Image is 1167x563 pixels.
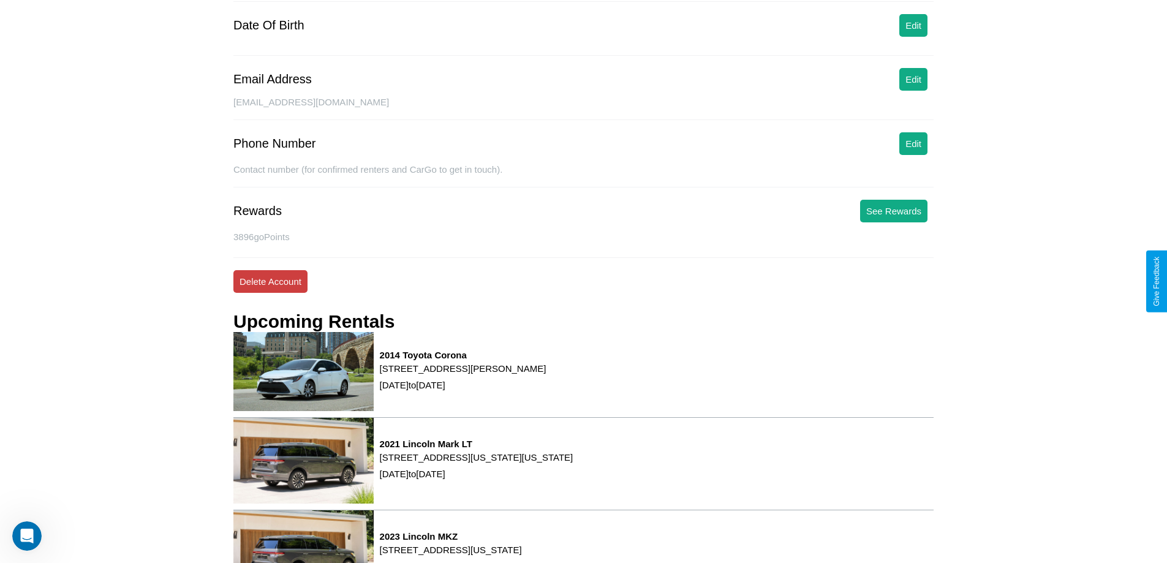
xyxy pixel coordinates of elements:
[899,14,927,37] button: Edit
[233,18,304,32] div: Date Of Birth
[380,350,546,360] h3: 2014 Toyota Corona
[899,68,927,91] button: Edit
[233,270,308,293] button: Delete Account
[233,72,312,86] div: Email Address
[233,229,934,245] p: 3896 goPoints
[380,531,522,542] h3: 2023 Lincoln MKZ
[233,311,395,332] h3: Upcoming Rentals
[233,137,316,151] div: Phone Number
[233,418,374,504] img: rental
[380,360,546,377] p: [STREET_ADDRESS][PERSON_NAME]
[12,521,42,551] iframe: Intercom live chat
[233,164,934,187] div: Contact number (for confirmed renters and CarGo to get in touch).
[233,332,374,411] img: rental
[380,377,546,393] p: [DATE] to [DATE]
[233,204,282,218] div: Rewards
[233,97,934,120] div: [EMAIL_ADDRESS][DOMAIN_NAME]
[380,449,573,466] p: [STREET_ADDRESS][US_STATE][US_STATE]
[860,200,927,222] button: See Rewards
[380,439,573,449] h3: 2021 Lincoln Mark LT
[380,466,573,482] p: [DATE] to [DATE]
[1152,257,1161,306] div: Give Feedback
[380,542,522,558] p: [STREET_ADDRESS][US_STATE]
[899,132,927,155] button: Edit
